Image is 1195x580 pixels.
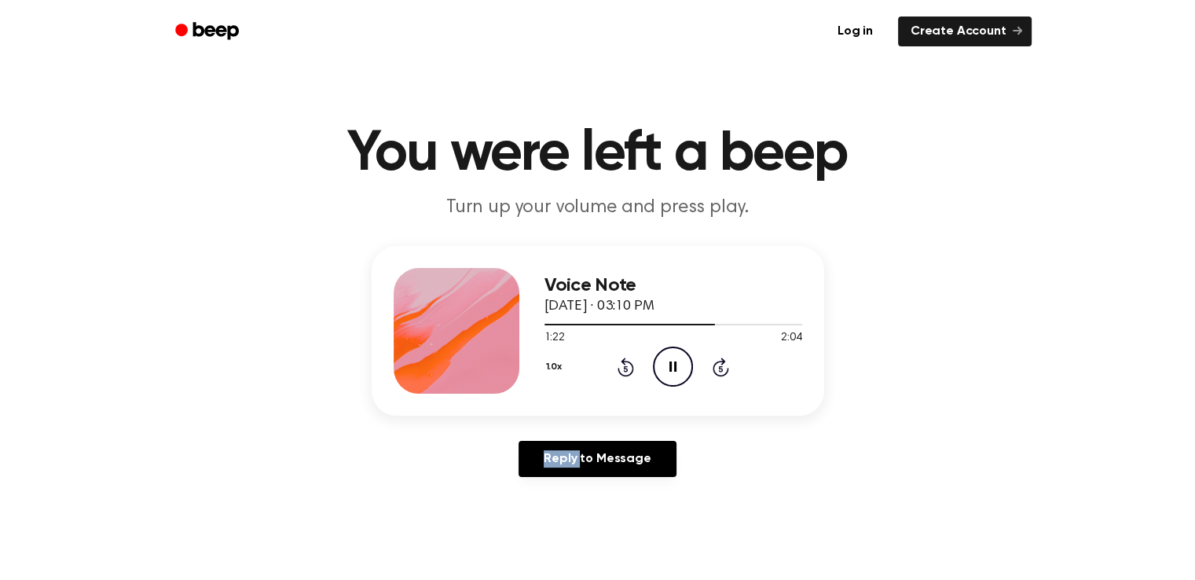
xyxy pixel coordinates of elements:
[196,126,1000,182] h1: You were left a beep
[544,354,568,380] button: 1.0x
[544,330,565,347] span: 1:22
[519,441,676,477] a: Reply to Message
[544,299,654,314] span: [DATE] · 03:10 PM
[822,13,889,50] a: Log in
[164,17,253,47] a: Beep
[544,275,802,296] h3: Voice Note
[781,330,801,347] span: 2:04
[296,195,900,221] p: Turn up your volume and press play.
[898,17,1032,46] a: Create Account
